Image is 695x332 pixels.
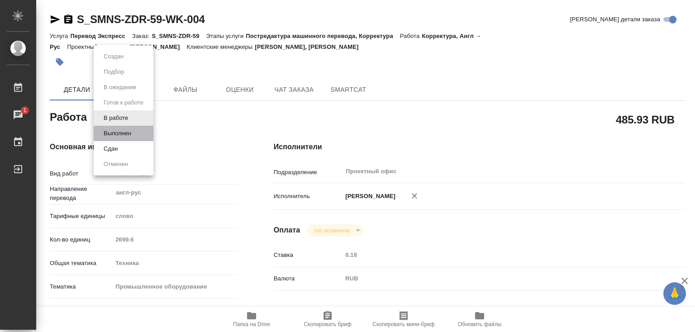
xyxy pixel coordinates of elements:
button: Отменен [101,159,131,169]
button: Выполнен [101,128,134,138]
button: В ожидании [101,82,139,92]
button: В работе [101,113,131,123]
button: Готов к работе [101,98,146,108]
button: Подбор [101,67,127,77]
button: Создан [101,52,126,62]
button: Сдан [101,144,120,154]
